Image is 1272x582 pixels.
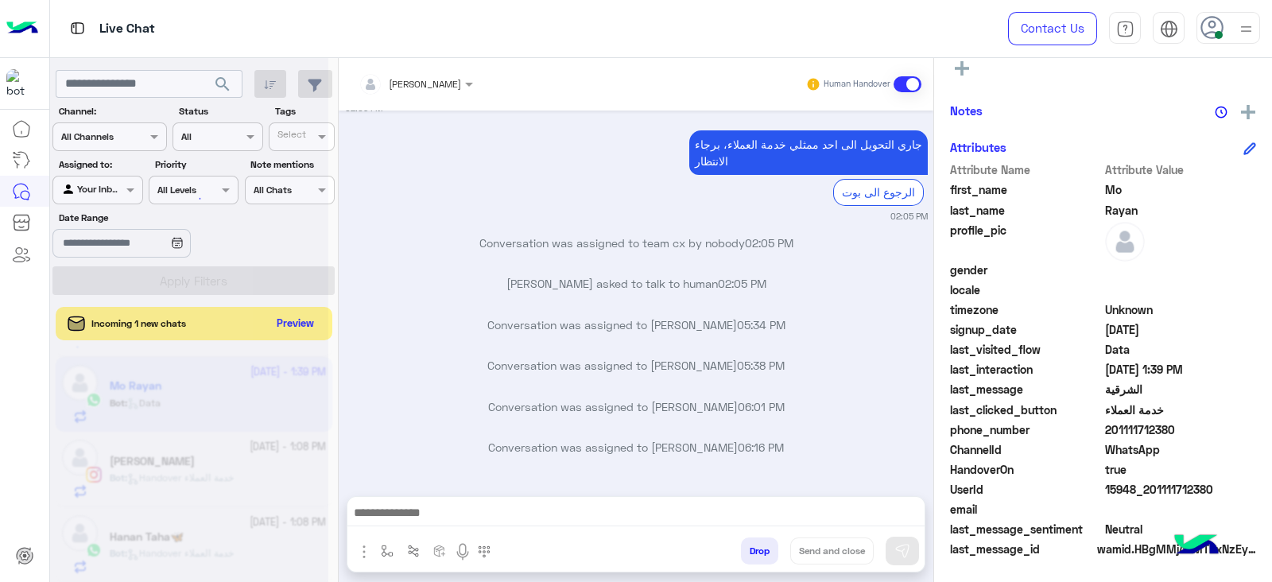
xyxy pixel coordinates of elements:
span: 02:05 PM [745,236,793,250]
span: last_interaction [950,361,1102,378]
img: Trigger scenario [407,545,420,557]
span: email [950,501,1102,518]
img: 1403182699927242 [6,69,35,98]
img: add [1241,105,1255,119]
span: null [1105,501,1257,518]
img: tab [1160,20,1178,38]
img: make a call [478,545,491,558]
span: null [1105,281,1257,298]
p: Conversation was assigned to [PERSON_NAME] [345,398,928,415]
span: last_clicked_button [950,402,1102,418]
button: Trigger scenario [401,537,427,564]
div: Select [275,127,306,145]
span: Attribute Value [1105,161,1257,178]
span: timezone [950,301,1102,318]
span: HandoverOn [950,461,1102,478]
img: send voice note [453,542,472,561]
span: 06:16 PM [738,440,784,454]
span: phone_number [950,421,1102,438]
span: 201111712380 [1105,421,1257,438]
small: Human Handover [824,78,890,91]
span: 0 [1105,521,1257,537]
span: wamid.HBgMMjAxMTExNzEyMzgwFQIAEhgWM0VCMDc1MUU0RUJFNDk0NTY3MjQyMAA= [1097,541,1256,557]
p: [PERSON_NAME] asked to talk to human [345,275,928,292]
h6: Notes [950,103,983,118]
span: خدمة العملاء [1105,402,1257,418]
span: 06:01 PM [738,400,785,413]
img: send message [894,543,910,559]
img: send attachment [355,542,374,561]
span: 2025-09-25T10:31:22.472Z [1105,321,1257,338]
span: locale [950,281,1102,298]
span: last_message_id [950,541,1094,557]
span: 2025-09-25T10:39:28.747Z [1105,361,1257,378]
span: Unknown [1105,301,1257,318]
span: profile_pic [950,222,1102,258]
span: Attribute Name [950,161,1102,178]
img: tab [1116,20,1134,38]
img: create order [433,545,446,557]
span: 02:05 PM [718,277,766,290]
img: tab [68,18,87,38]
a: Contact Us [1008,12,1097,45]
button: Drop [741,537,778,565]
img: profile [1236,19,1256,39]
span: gender [950,262,1102,278]
span: Data [1105,341,1257,358]
span: 05:34 PM [737,318,785,332]
span: Rayan [1105,202,1257,219]
span: UserId [950,481,1102,498]
span: first_name [950,181,1102,198]
p: 25/9/2025, 2:05 PM [689,130,928,175]
span: 15948_201111712380 [1105,481,1257,498]
small: 02:05 PM [890,210,928,223]
p: Conversation was assigned to team cx by nobody [345,235,928,251]
span: last_visited_flow [950,341,1102,358]
img: Logo [6,12,38,45]
span: last_name [950,202,1102,219]
span: true [1105,461,1257,478]
span: 05:38 PM [737,359,785,372]
p: Conversation was assigned to [PERSON_NAME] [345,439,928,456]
span: last_message [950,381,1102,398]
span: 2 [1105,441,1257,458]
p: Conversation was assigned to [PERSON_NAME] [345,316,928,333]
a: tab [1109,12,1141,45]
span: [PERSON_NAME] [389,78,461,90]
button: create order [427,537,453,564]
span: signup_date [950,321,1102,338]
img: defaultAdmin.png [1105,222,1145,262]
span: Mo [1105,181,1257,198]
img: hulul-logo.png [1169,518,1224,574]
p: Conversation was assigned to [PERSON_NAME] [345,357,928,374]
img: notes [1215,106,1227,118]
span: الشرقية [1105,381,1257,398]
div: loading... [175,184,203,212]
h6: Attributes [950,140,1006,154]
span: last_message_sentiment [950,521,1102,537]
button: select flow [374,537,401,564]
span: null [1105,262,1257,278]
img: select flow [381,545,394,557]
span: ChannelId [950,441,1102,458]
div: الرجوع الى بوت [833,179,924,205]
p: Live Chat [99,18,155,40]
button: Send and close [790,537,874,565]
